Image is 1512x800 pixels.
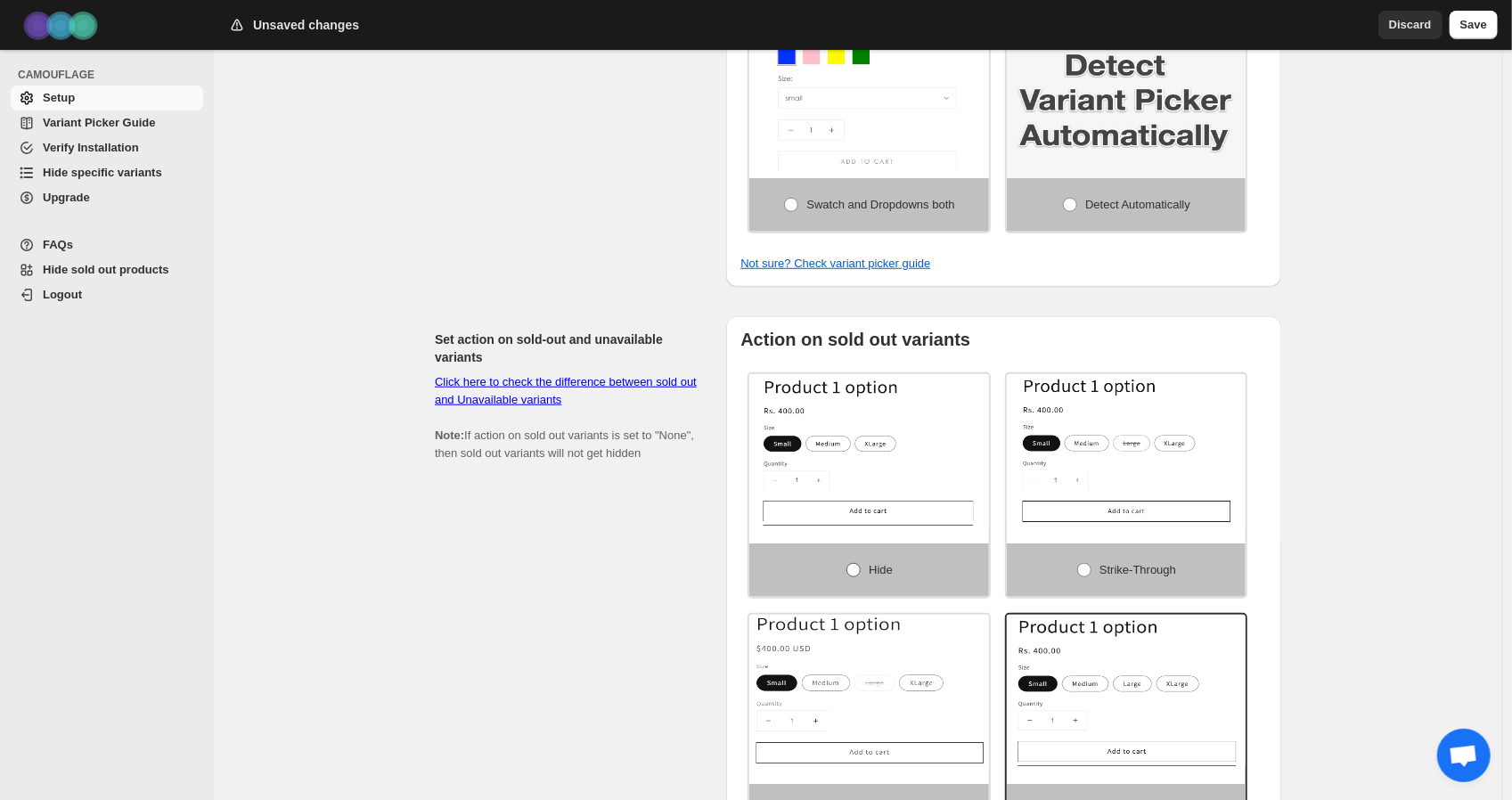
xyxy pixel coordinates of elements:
span: Save [1460,16,1487,34]
span: FAQs [43,238,73,251]
a: FAQs [11,233,203,257]
span: Swatch and Dropdowns both [806,198,954,211]
a: Variant Picker Guide [11,110,203,135]
img: None [1007,615,1246,766]
b: Action on sold out variants [740,330,970,349]
span: If action on sold out variants is set to "None", then sold out variants will not get hidden [435,375,697,460]
a: Setup [11,86,203,110]
span: CAMOUFLAGE [18,68,205,82]
img: Detect Automatically [1007,27,1246,178]
span: Hide specific variants [43,166,162,179]
h2: Unsaved changes [253,16,359,34]
a: Click here to check the difference between sold out and Unavailable variants [435,375,697,406]
img: Swatch and Dropdowns both [749,27,989,178]
div: Open chat [1437,729,1491,782]
a: Verify Installation [11,135,203,160]
h2: Set action on sold-out and unavailable variants [435,331,698,366]
button: Discard [1378,11,1443,39]
span: Setup [43,91,75,104]
img: Hide [749,374,989,526]
span: Verify Installation [43,141,139,154]
span: Strike-through [1099,563,1176,576]
a: Upgrade [11,185,203,210]
a: Not sure? Check variant picker guide [740,257,930,270]
a: Hide sold out products [11,257,203,282]
span: Variant Picker Guide [43,116,155,129]
span: Detect Automatically [1085,198,1190,211]
span: Hide [869,563,893,576]
a: Hide specific variants [11,160,203,185]
img: Strike-through [1007,374,1246,526]
b: Note: [435,429,464,442]
span: Upgrade [43,191,90,204]
button: Save [1450,11,1498,39]
span: Discard [1389,16,1432,34]
a: Logout [11,282,203,307]
span: Hide sold out products [43,263,169,276]
img: Strike-through + Disabled [749,615,989,766]
span: Logout [43,288,82,301]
